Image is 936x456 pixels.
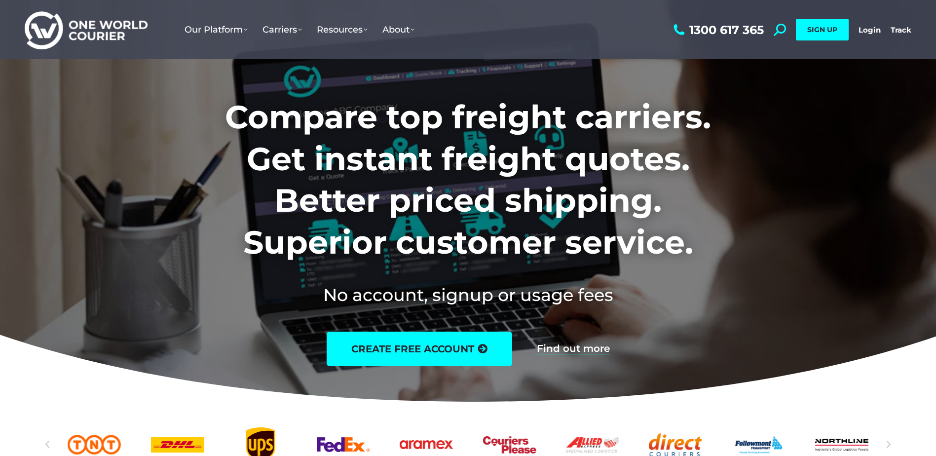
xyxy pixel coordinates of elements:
a: Carriers [255,14,309,45]
span: Our Platform [185,24,248,35]
a: About [375,14,422,45]
a: Find out more [537,343,610,354]
span: Carriers [262,24,302,35]
span: SIGN UP [807,25,837,34]
h2: No account, signup or usage fees [160,283,776,307]
a: Login [859,25,881,35]
a: Our Platform [177,14,255,45]
a: Track [891,25,911,35]
a: 1300 617 365 [671,24,764,36]
img: One World Courier [25,10,148,50]
span: About [382,24,414,35]
a: create free account [327,332,512,366]
a: Resources [309,14,375,45]
span: Resources [317,24,368,35]
a: SIGN UP [796,19,849,40]
h1: Compare top freight carriers. Get instant freight quotes. Better priced shipping. Superior custom... [160,96,776,263]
